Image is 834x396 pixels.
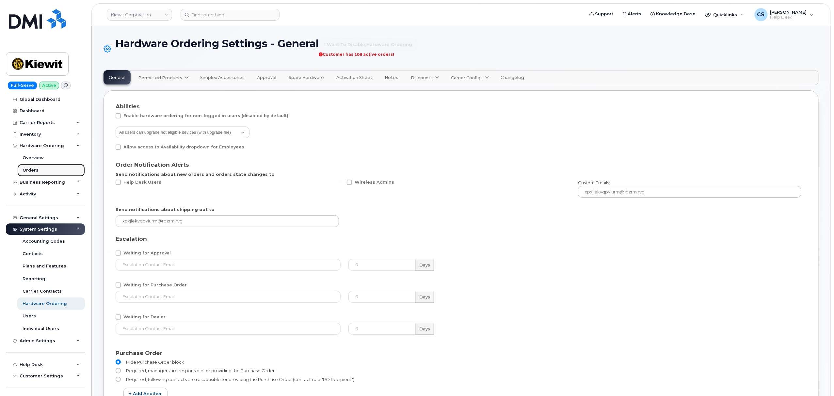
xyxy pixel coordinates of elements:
span: Waiting for Approval [123,251,171,255]
label: Days [415,291,434,303]
span: Carrier Configs [451,75,483,81]
input: Waiting for Dealer [108,314,111,318]
span: Allow access to Availability dropdown for Employees [123,145,244,149]
iframe: Messenger Launcher [806,368,829,391]
span: Permitted Products [138,75,182,81]
input: xpxjlekvqpviurm@rbzrm.rvg [578,186,801,198]
label: Send notifications about shipping out to [116,206,215,213]
a: Spare Hardware [284,70,329,85]
a: Discounts [406,70,443,85]
a: Permitted Products [133,70,193,85]
label: Send notifications about new orders and orders state changes to [116,171,275,177]
div: Order Notification Alerts [116,161,807,169]
div: Abilities [116,102,807,110]
div: Customer has 108 active orders! [319,52,418,56]
a: General [104,70,130,85]
span: Required, following contacts are responsible for providing the Purchase Order (contact role "PO R... [123,377,355,382]
span: Required, managers are responsible for providing the Purchase Order [123,368,275,373]
input: Escalation Contact Email [116,323,341,335]
span: Wireless Admins [355,180,394,185]
span: Waiting for Dealer [123,314,166,319]
input: Required, following contacts are responsible for providing the Purchase Order (contact role "PO R... [116,377,121,382]
a: Notes [380,70,403,85]
span: Custom Emails: [578,180,610,185]
a: Approval [252,70,281,85]
input: Help Desk Users [108,180,111,183]
a: Carrier Configs [446,70,493,85]
a: Simplex Accessories [195,70,249,85]
div: Escalation [116,235,807,243]
input: Hide Purchase Order block [116,359,121,365]
span: Approval [257,75,276,80]
span: Help Desk Users [123,180,161,185]
span: Notes [385,75,398,80]
input: Allow access to Availability dropdown for Employees [108,145,111,148]
a: Changelog [496,70,529,85]
a: Activation Sheet [331,70,377,85]
span: Waiting for Purchase Order [123,282,187,287]
input: Wireless Admins [339,180,342,183]
h1: Hardware Ordering Settings - General [104,38,819,60]
input: Enable hardware ordering for non-logged in users (disabled by default) [108,113,111,116]
input: Waiting for Approval [108,251,111,254]
input: xpxjlekvqpviurm@rbzrm.rvg [116,215,339,227]
label: Days [415,259,434,271]
span: Hide Purchase Order block [123,359,184,365]
label: Days [415,323,434,335]
input: Escalation Contact Email [116,259,341,271]
span: Spare Hardware [289,75,324,80]
div: Purchase Order [116,349,807,357]
span: Activation Sheet [336,75,372,80]
span: Changelog [501,75,524,80]
input: Waiting for Purchase Order [108,282,111,286]
span: Enable hardware ordering for non-logged in users (disabled by default) [123,113,288,118]
span: Discounts [411,75,433,81]
input: Escalation Contact Email [116,291,341,303]
input: Required, managers are responsible for providing the Purchase Order [116,368,121,373]
span: Simplex Accessories [200,75,245,80]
